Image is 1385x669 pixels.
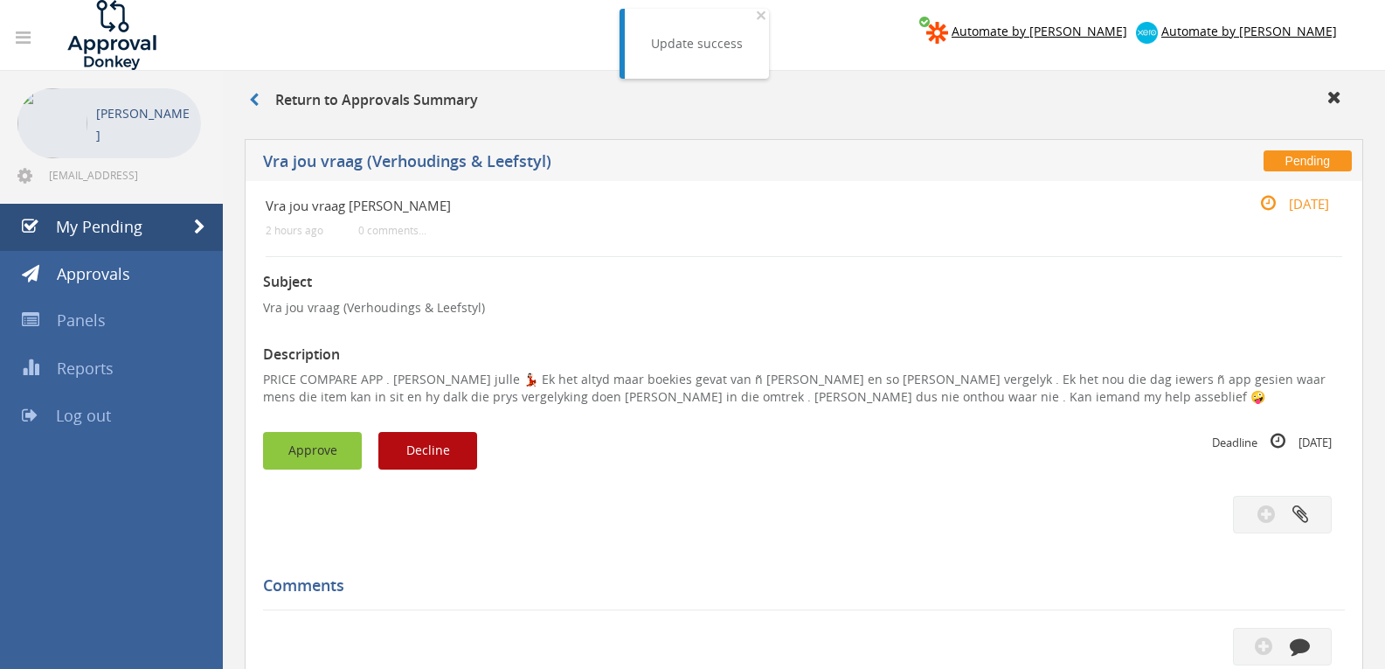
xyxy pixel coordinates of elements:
button: Decline [378,432,477,470]
h3: Subject [263,275,1345,290]
span: My Pending [56,216,142,237]
span: Automate by [PERSON_NAME] [952,23,1127,39]
span: Automate by [PERSON_NAME] [1161,23,1337,39]
span: Log out [56,405,111,426]
small: 2 hours ago [266,224,323,237]
span: Panels [57,310,106,331]
small: 0 comments... [358,224,426,237]
h3: Return to Approvals Summary [249,93,478,108]
div: Update success [651,35,743,52]
h4: Vra jou vraag [PERSON_NAME] [266,199,1163,213]
img: xero-logo.png [1136,22,1158,44]
span: Reports [57,358,114,379]
span: × [756,3,766,27]
h5: Vra jou vraag (Verhoudings & Leefstyl) [263,153,1023,175]
img: zapier-logomark.png [926,22,948,44]
span: Approvals [57,263,130,284]
span: [EMAIL_ADDRESS][DOMAIN_NAME] [49,168,197,182]
p: PRICE COMPARE APP . [PERSON_NAME] julle 💃🏻 Ek het altyd maar boekies gevat van ñ [PERSON_NAME] en... [263,371,1345,406]
button: Approve [263,432,362,470]
p: Vra jou vraag (Verhoudings & Leefstyl) [263,299,1345,317]
small: Deadline [DATE] [1212,432,1332,451]
h3: Description [263,347,1345,363]
h5: Comments [263,577,1332,595]
small: [DATE] [1242,194,1329,213]
p: [PERSON_NAME] [96,102,192,146]
span: Pending [1264,150,1352,171]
